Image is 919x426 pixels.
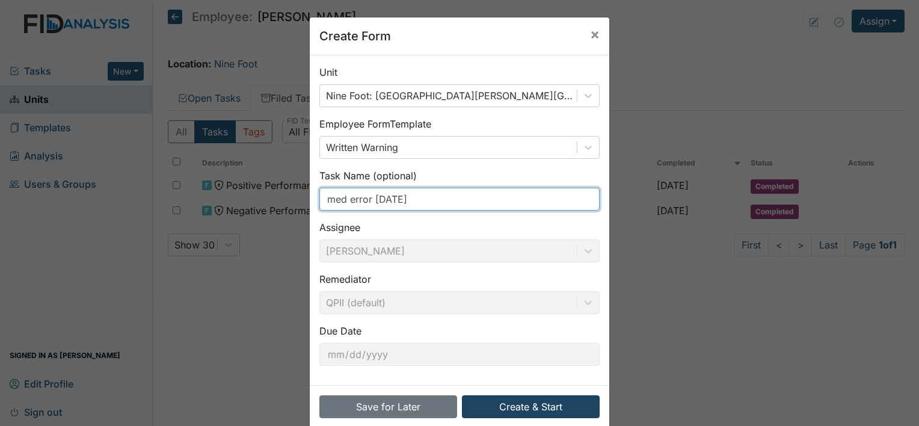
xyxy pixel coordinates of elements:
span: × [590,25,600,43]
h5: Create Form [319,27,391,45]
label: Remediator [319,272,371,286]
div: Nine Foot: [GEOGRAPHIC_DATA][PERSON_NAME][GEOGRAPHIC_DATA] (Employee) [326,88,578,103]
label: Task Name (optional) [319,168,417,183]
button: Close [580,17,609,51]
button: Create & Start [462,395,600,418]
button: Save for Later [319,395,457,418]
label: Assignee [319,220,360,235]
label: Unit [319,65,337,79]
label: Employee Form Template [319,117,431,131]
div: Written Warning [326,140,398,155]
label: Due Date [319,324,361,338]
